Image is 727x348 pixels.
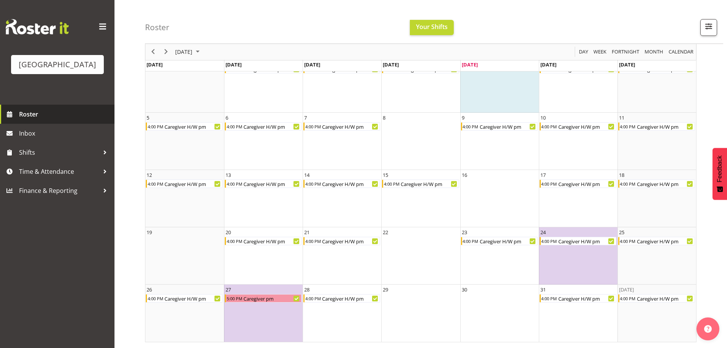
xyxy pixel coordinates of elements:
[558,180,616,188] div: Caregiver H/W pm
[226,286,231,293] div: 27
[147,180,164,188] div: 4:00 PM
[160,44,172,60] div: next period
[712,148,727,200] button: Feedback - Show survey
[578,47,590,57] button: Timeline Day
[462,61,478,68] span: [DATE]
[6,19,69,34] img: Rosterit website logo
[636,237,695,245] div: Caregiver H/W pm
[147,171,152,179] div: 12
[462,123,479,130] div: 4:00 PM
[224,285,303,342] td: Monday, October 27, 2025
[145,170,224,227] td: Sunday, October 12, 2025
[381,227,460,285] td: Wednesday, October 22, 2025
[479,123,537,130] div: Caregiver H/W pm
[636,180,695,188] div: Caregiver H/W pm
[383,114,385,121] div: 8
[400,180,458,188] div: Caregiver H/W pm
[700,19,717,36] button: Filter Shifts
[592,47,608,57] button: Timeline Week
[305,123,321,130] div: 4:00 PM
[304,114,307,121] div: 7
[618,237,695,245] div: Caregiver H/W pm Begin From Saturday, October 25, 2025 at 4:00:00 PM GMT+13:00 Ends At Saturday, ...
[145,285,224,342] td: Sunday, October 26, 2025
[19,185,99,196] span: Finance & Reporting
[146,294,222,303] div: Caregiver H/W pm Begin From Sunday, October 26, 2025 at 4:00:00 PM GMT+13:00 Ends At Sunday, Octo...
[225,294,301,303] div: Caregiver pm Begin From Monday, October 27, 2025 at 5:00:00 PM GMT+13:00 Ends At Monday, October ...
[172,44,204,60] div: October 2025
[161,47,171,57] button: Next
[303,294,380,303] div: Caregiver H/W pm Begin From Tuesday, October 28, 2025 at 4:00:00 PM GMT+13:00 Ends At Tuesday, Oc...
[539,113,617,170] td: Friday, October 10, 2025
[460,170,539,227] td: Thursday, October 16, 2025
[147,61,163,68] span: [DATE]
[540,180,616,188] div: Caregiver H/W pm Begin From Friday, October 17, 2025 at 4:00:00 PM GMT+13:00 Ends At Friday, Octo...
[618,180,695,188] div: Caregiver H/W pm Begin From Saturday, October 18, 2025 at 4:00:00 PM GMT+13:00 Ends At Saturday, ...
[321,180,380,188] div: Caregiver H/W pm
[462,228,467,236] div: 23
[540,237,616,245] div: Caregiver H/W pm Begin From Friday, October 24, 2025 at 4:00:00 PM GMT+13:00 Ends At Friday, Octo...
[617,170,696,227] td: Saturday, October 18, 2025
[462,237,479,245] div: 4:00 PM
[226,180,243,188] div: 4:00 PM
[148,47,158,57] button: Previous
[224,170,303,227] td: Monday, October 13, 2025
[226,61,242,68] span: [DATE]
[578,47,589,57] span: Day
[303,237,380,245] div: Caregiver H/W pm Begin From Tuesday, October 21, 2025 at 4:00:00 PM GMT+13:00 Ends At Tuesday, Oc...
[174,47,193,57] span: [DATE]
[304,286,309,293] div: 28
[224,227,303,285] td: Monday, October 20, 2025
[383,228,388,236] div: 22
[383,180,400,188] div: 4:00 PM
[541,180,558,188] div: 4:00 PM
[619,61,635,68] span: [DATE]
[541,123,558,130] div: 4:00 PM
[617,55,696,113] td: Saturday, October 4, 2025
[321,123,380,130] div: Caregiver H/W pm
[321,295,380,302] div: Caregiver H/W pm
[619,237,636,245] div: 4:00 PM
[381,285,460,342] td: Wednesday, October 29, 2025
[558,295,616,302] div: Caregiver H/W pm
[226,123,243,130] div: 4:00 PM
[147,114,149,121] div: 5
[644,47,664,57] span: Month
[164,123,222,130] div: Caregiver H/W pm
[147,228,152,236] div: 19
[593,47,607,57] span: Week
[460,227,539,285] td: Thursday, October 23, 2025
[460,113,539,170] td: Thursday, October 9, 2025
[540,122,616,131] div: Caregiver H/W pm Begin From Friday, October 10, 2025 at 4:00:00 PM GMT+13:00 Ends At Friday, Octo...
[19,108,111,120] span: Roster
[460,285,539,342] td: Thursday, October 30, 2025
[540,114,546,121] div: 10
[321,237,380,245] div: Caregiver H/W pm
[146,122,222,131] div: Caregiver H/W pm Begin From Sunday, October 5, 2025 at 4:00:00 PM GMT+13:00 Ends At Sunday, Octob...
[305,237,321,245] div: 4:00 PM
[243,295,301,302] div: Caregiver pm
[226,171,231,179] div: 13
[303,227,381,285] td: Tuesday, October 21, 2025
[145,113,224,170] td: Sunday, October 5, 2025
[19,147,99,158] span: Shifts
[305,295,321,302] div: 4:00 PM
[382,180,459,188] div: Caregiver H/W pm Begin From Wednesday, October 15, 2025 at 4:00:00 PM GMT+13:00 Ends At Wednesday...
[145,23,169,32] h4: Roster
[145,227,224,285] td: Sunday, October 19, 2025
[619,228,624,236] div: 25
[147,123,164,130] div: 4:00 PM
[667,47,695,57] button: Month
[304,61,320,68] span: [DATE]
[636,123,695,130] div: Caregiver H/W pm
[303,170,381,227] td: Tuesday, October 14, 2025
[381,113,460,170] td: Wednesday, October 8, 2025
[716,155,723,182] span: Feedback
[539,55,617,113] td: Friday, October 3, 2025
[226,228,231,236] div: 20
[462,114,464,121] div: 9
[540,61,556,68] span: [DATE]
[619,295,636,302] div: 4:00 PM
[611,47,641,57] button: Fortnight
[147,286,152,293] div: 26
[541,295,558,302] div: 4:00 PM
